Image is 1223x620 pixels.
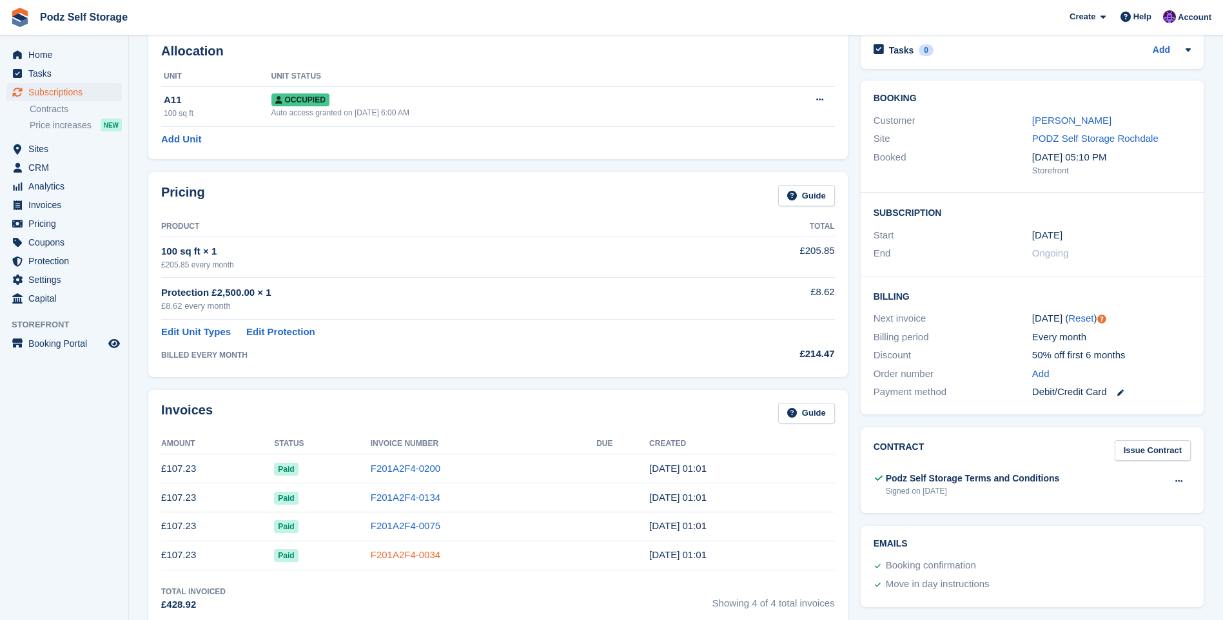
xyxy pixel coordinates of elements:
[161,403,213,424] h2: Invoices
[1032,385,1191,400] div: Debit/Credit Card
[1032,133,1159,144] a: PODZ Self Storage Rochdale
[596,434,649,454] th: Due
[1068,313,1093,324] a: Reset
[161,44,835,59] h2: Allocation
[1096,313,1108,325] div: Tooltip anchor
[6,334,122,353] a: menu
[6,271,122,289] a: menu
[101,119,122,131] div: NEW
[6,64,122,82] a: menu
[6,289,122,307] a: menu
[371,463,440,474] a: F201A2F4-0200
[886,472,1060,485] div: Podz Self Storage Terms and Conditions
[778,185,835,206] a: Guide
[274,549,298,562] span: Paid
[886,558,976,574] div: Booking confirmation
[874,367,1032,382] div: Order number
[1032,228,1062,243] time: 2025-04-14 00:00:00 UTC
[28,252,106,270] span: Protection
[649,549,707,560] time: 2025-04-14 00:01:06 UTC
[649,492,707,503] time: 2025-06-14 00:01:22 UTC
[161,434,274,454] th: Amount
[874,131,1032,146] div: Site
[161,286,710,300] div: Protection £2,500.00 × 1
[649,520,707,531] time: 2025-05-14 00:01:57 UTC
[1153,43,1170,58] a: Add
[161,217,710,237] th: Product
[874,440,925,461] h2: Contract
[161,244,710,259] div: 100 sq ft × 1
[161,541,274,570] td: £107.23
[271,93,329,106] span: Occupied
[874,150,1032,177] div: Booked
[28,271,106,289] span: Settings
[874,385,1032,400] div: Payment method
[28,159,106,177] span: CRM
[778,403,835,424] a: Guide
[161,132,201,147] a: Add Unit
[874,311,1032,326] div: Next invoice
[874,93,1191,104] h2: Booking
[28,233,106,251] span: Coupons
[6,83,122,101] a: menu
[1032,330,1191,345] div: Every month
[161,349,710,361] div: BILLED EVERY MONTH
[30,103,122,115] a: Contracts
[106,336,122,351] a: Preview store
[161,185,205,206] h2: Pricing
[161,597,226,612] div: £428.92
[35,6,133,28] a: Podz Self Storage
[874,206,1191,218] h2: Subscription
[271,107,743,119] div: Auto access granted on [DATE] 6:00 AM
[164,93,271,108] div: A11
[886,485,1060,497] div: Signed on [DATE]
[710,278,834,320] td: £8.62
[874,228,1032,243] div: Start
[274,520,298,533] span: Paid
[161,512,274,541] td: £107.23
[6,140,122,158] a: menu
[12,318,128,331] span: Storefront
[874,330,1032,345] div: Billing period
[712,586,835,612] span: Showing 4 of 4 total invoices
[1163,10,1176,23] img: Jawed Chowdhary
[371,434,596,454] th: Invoice Number
[1032,115,1111,126] a: [PERSON_NAME]
[874,539,1191,549] h2: Emails
[28,215,106,233] span: Pricing
[30,119,92,131] span: Price increases
[161,66,271,87] th: Unit
[1115,440,1191,461] a: Issue Contract
[1032,311,1191,326] div: [DATE] ( )
[6,233,122,251] a: menu
[161,483,274,512] td: £107.23
[28,196,106,214] span: Invoices
[30,118,122,132] a: Price increases NEW
[161,586,226,597] div: Total Invoiced
[874,348,1032,363] div: Discount
[28,83,106,101] span: Subscriptions
[28,289,106,307] span: Capital
[874,246,1032,261] div: End
[161,454,274,483] td: £107.23
[649,463,707,474] time: 2025-07-14 00:01:06 UTC
[874,113,1032,128] div: Customer
[6,177,122,195] a: menu
[1070,10,1095,23] span: Create
[28,334,106,353] span: Booking Portal
[274,492,298,505] span: Paid
[710,217,834,237] th: Total
[6,215,122,233] a: menu
[274,434,370,454] th: Status
[1032,150,1191,165] div: [DATE] 05:10 PM
[371,549,440,560] a: F201A2F4-0034
[28,64,106,82] span: Tasks
[1133,10,1151,23] span: Help
[874,289,1191,302] h2: Billing
[28,46,106,64] span: Home
[1032,348,1191,363] div: 50% off first 6 months
[371,520,440,531] a: F201A2F4-0075
[6,46,122,64] a: menu
[710,347,834,362] div: £214.47
[1032,367,1050,382] a: Add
